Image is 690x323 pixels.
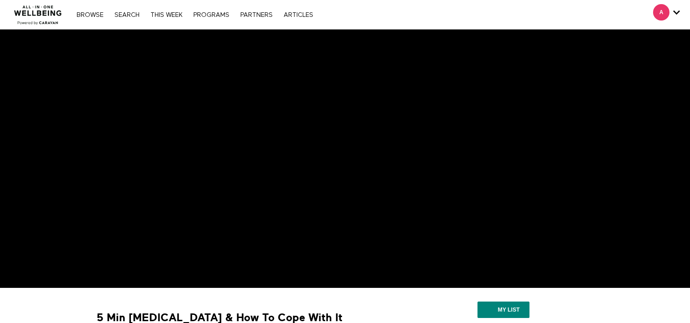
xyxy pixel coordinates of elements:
a: ARTICLES [279,12,318,18]
nav: Primary [72,10,317,19]
a: Browse [72,12,108,18]
a: THIS WEEK [146,12,187,18]
button: My list [477,302,529,318]
a: PROGRAMS [189,12,234,18]
a: PARTNERS [236,12,277,18]
a: Search [110,12,144,18]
